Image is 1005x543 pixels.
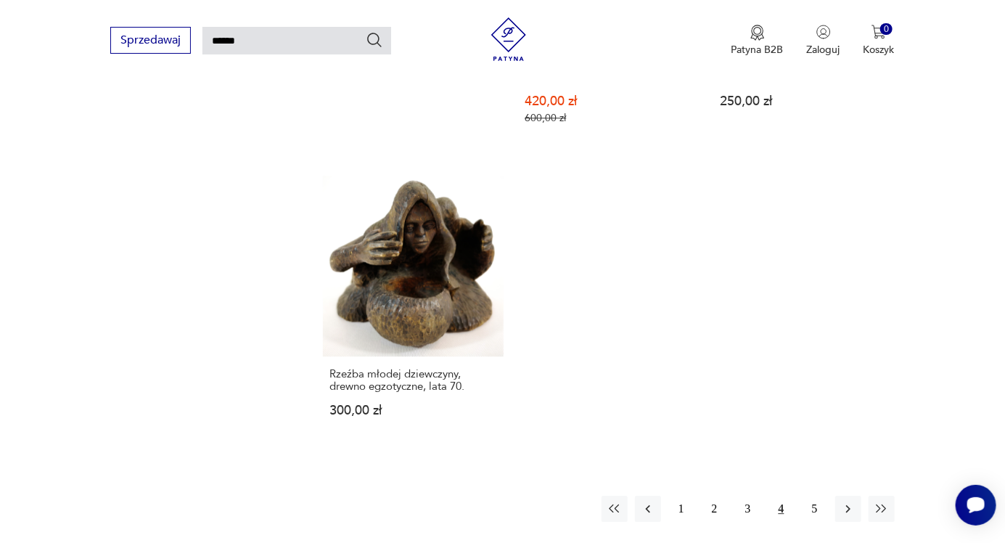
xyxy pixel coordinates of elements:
button: Sprzedawaj [110,27,191,54]
button: 2 [702,496,728,522]
img: Ikona medalu [750,25,765,41]
img: Patyna - sklep z meblami i dekoracjami vintage [487,17,530,61]
p: 250,00 zł [721,95,888,107]
p: Zaloguj [807,43,840,57]
a: Ikona medaluPatyna B2B [731,25,784,57]
p: Patyna B2B [731,43,784,57]
a: Sprzedawaj [110,36,191,46]
button: 5 [802,496,828,522]
h3: Rzeźba młodej dziewczyny, drewno egzotyczne, lata 70. [329,368,497,393]
p: 420,00 zł [525,95,692,107]
button: 3 [735,496,761,522]
button: 0Koszyk [864,25,895,57]
button: 4 [768,496,795,522]
div: 0 [880,23,893,36]
button: 1 [668,496,694,522]
button: Patyna B2B [731,25,784,57]
iframe: Smartsupp widget button [956,485,996,526]
p: 600,00 zł [525,112,692,124]
p: Koszyk [864,43,895,57]
img: Ikonka użytkownika [816,25,831,39]
p: 300,00 zł [329,404,497,417]
img: Ikona koszyka [871,25,886,39]
button: Zaloguj [807,25,840,57]
a: Rzeźba młodej dziewczyny, drewno egzotyczne, lata 70.Rzeźba młodej dziewczyny, drewno egzotyczne,... [323,176,504,445]
button: Szukaj [366,31,383,49]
